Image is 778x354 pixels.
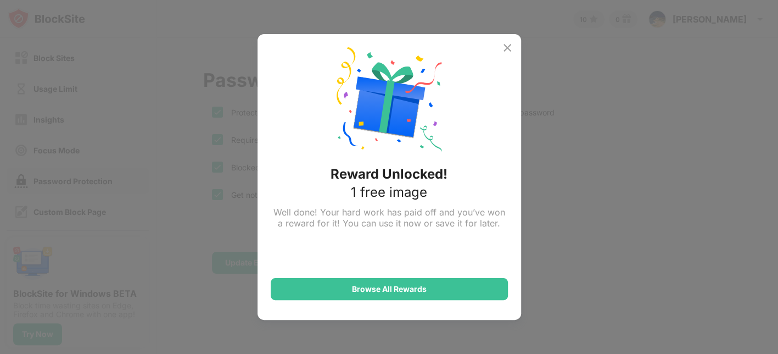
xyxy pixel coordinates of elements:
div: Reward Unlocked! [331,166,447,182]
div: Browse All Rewards [352,285,427,294]
img: reward-unlock.svg [337,47,442,153]
div: 1 free image [351,184,427,200]
div: Well done! Your hard work has paid off and you’ve won a reward for it! You can use it now or save... [271,207,508,229]
img: x-button.svg [501,41,514,54]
